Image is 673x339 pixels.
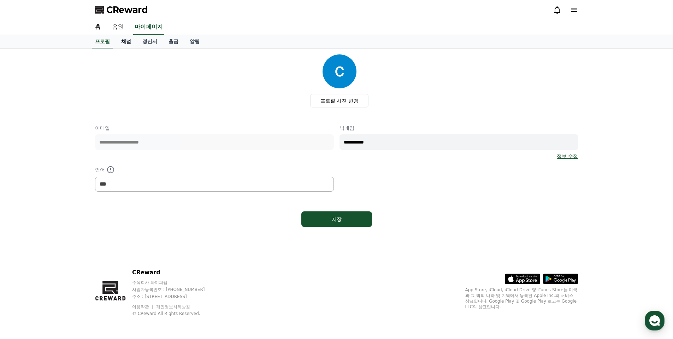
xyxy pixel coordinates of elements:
[132,280,218,285] p: 주식회사 와이피랩
[132,304,154,309] a: 이용약관
[91,224,136,242] a: 설정
[106,4,148,16] span: CReward
[315,216,358,223] div: 저장
[132,268,218,277] p: CReward
[301,211,372,227] button: 저장
[109,235,118,240] span: 설정
[310,94,368,107] label: 프로필 사진 변경
[132,294,218,299] p: 주소 : [STREET_ADDRESS]
[92,35,113,48] a: 프로필
[184,35,205,48] a: 알림
[133,20,164,35] a: 마이페이지
[340,124,578,131] p: 닉네임
[132,287,218,292] p: 사업자등록번호 : [PHONE_NUMBER]
[465,287,578,310] p: App Store, iCloud, iCloud Drive 및 iTunes Store는 미국과 그 밖의 나라 및 지역에서 등록된 Apple Inc.의 서비스 상표입니다. Goo...
[137,35,163,48] a: 정산서
[163,35,184,48] a: 출금
[47,224,91,242] a: 대화
[156,304,190,309] a: 개인정보처리방침
[557,153,578,160] a: 정보 수정
[95,4,148,16] a: CReward
[116,35,137,48] a: 채널
[132,311,218,316] p: © CReward All Rights Reserved.
[95,165,334,174] p: 언어
[323,54,356,88] img: profile_image
[22,235,26,240] span: 홈
[95,124,334,131] p: 이메일
[65,235,73,241] span: 대화
[89,20,106,35] a: 홈
[106,20,129,35] a: 음원
[2,224,47,242] a: 홈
